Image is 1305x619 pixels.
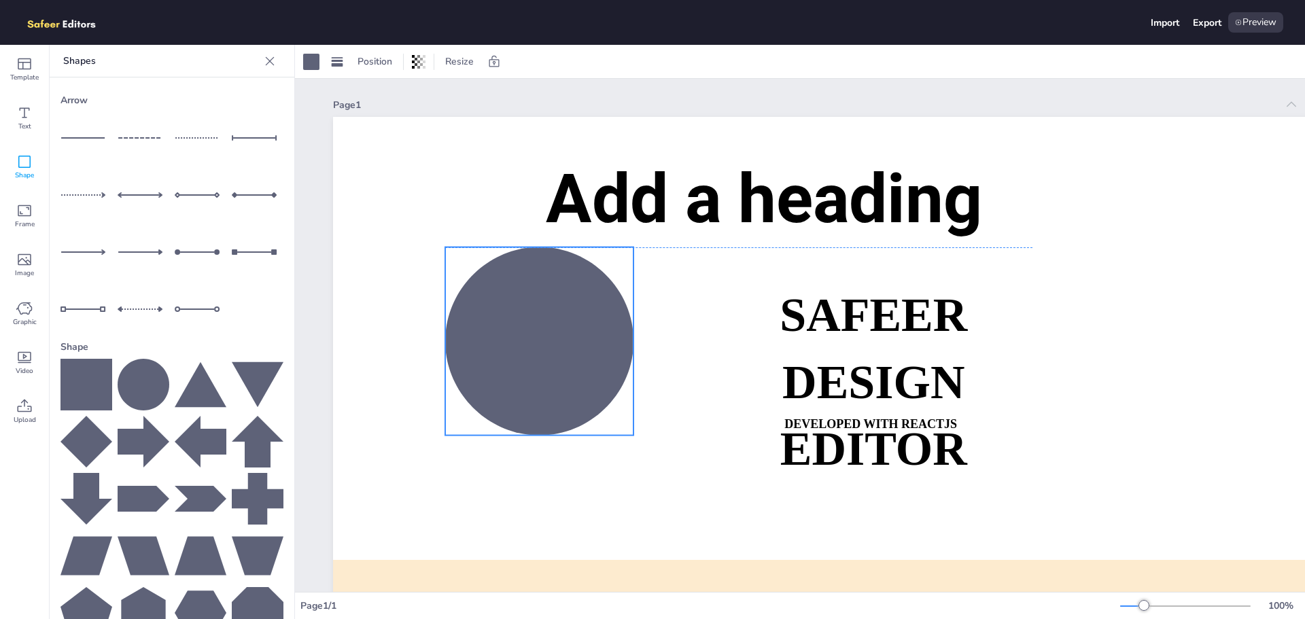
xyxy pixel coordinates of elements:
p: Shapes [63,45,259,77]
div: Page 1 [333,99,1276,111]
div: Export [1193,16,1221,29]
div: Shape [60,335,283,359]
span: Resize [442,55,476,68]
span: Graphic [13,317,37,328]
span: Template [10,72,39,83]
span: Video [16,366,33,376]
span: Text [18,121,31,132]
div: Arrow [60,88,283,112]
div: Page 1 / 1 [300,599,1120,612]
span: Position [355,55,395,68]
span: Add a heading [546,159,983,239]
strong: SAFEER [780,289,967,342]
span: Shape [15,170,34,181]
strong: DEVELOPED WITH REACTJS [784,417,957,431]
strong: DESIGN EDITOR [780,356,967,475]
div: Preview [1228,12,1283,33]
span: Frame [15,219,35,230]
img: logo.png [22,12,116,33]
span: Image [15,268,34,279]
span: Upload [14,414,36,425]
div: Import [1151,16,1179,29]
div: 100 % [1264,599,1297,612]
